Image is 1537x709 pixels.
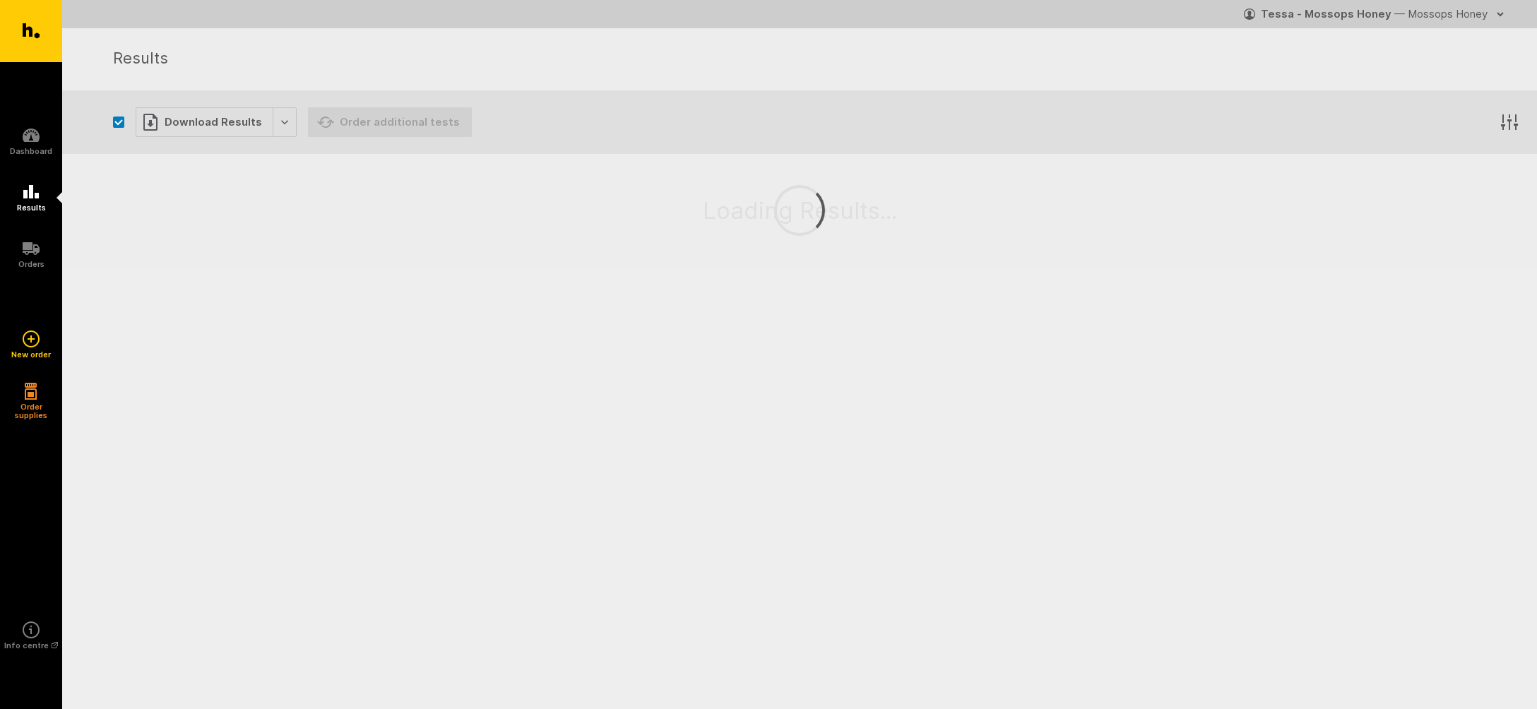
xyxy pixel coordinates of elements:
h5: Order supplies [10,403,52,419]
h5: New order [11,350,51,359]
strong: Tessa - Mossops Honey [1261,7,1391,20]
div: Loading Results... [646,141,954,280]
h5: Results [17,203,46,212]
h1: Results [113,47,1503,72]
h5: Orders [18,260,44,268]
button: Download Results [136,107,297,137]
span: — Mossops Honey [1394,7,1488,20]
h5: Info centre [4,641,58,650]
button: Tessa - Mossops Honey — Mossops Honey [1244,3,1509,25]
h5: Dashboard [10,147,52,155]
button: Select all [113,117,124,128]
